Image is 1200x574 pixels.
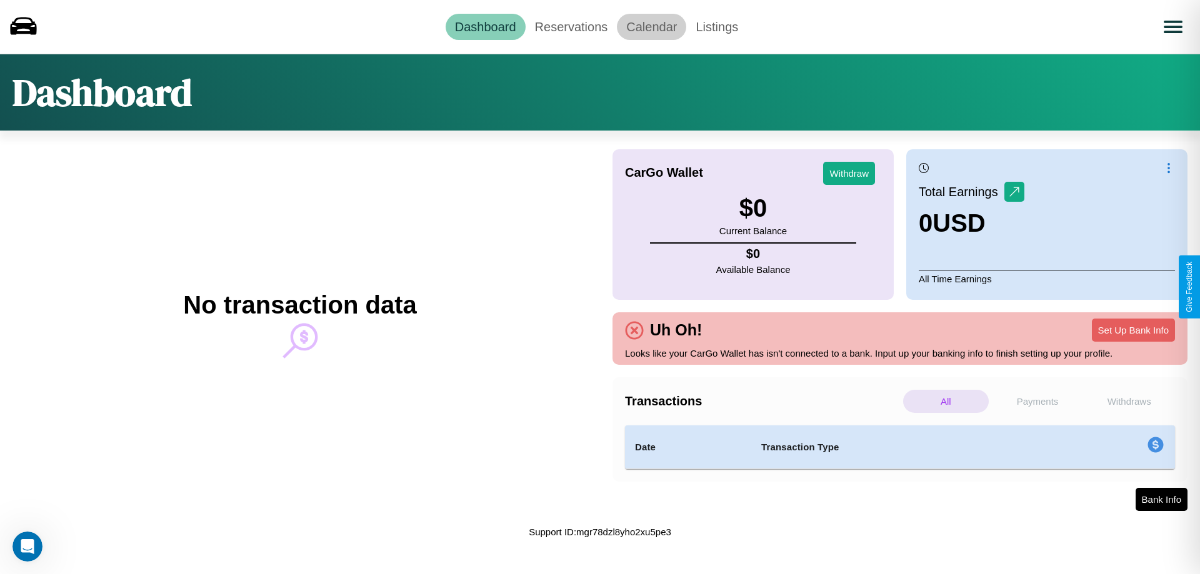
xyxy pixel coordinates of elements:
p: All Time Earnings [919,270,1175,287]
p: Total Earnings [919,181,1004,203]
h4: Uh Oh! [644,321,708,339]
button: Withdraw [823,162,875,185]
p: Withdraws [1086,390,1172,413]
h4: Transactions [625,394,900,408]
p: Available Balance [716,261,791,278]
h4: CarGo Wallet [625,166,703,180]
div: Give Feedback [1185,262,1194,312]
a: Calendar [617,14,686,40]
p: All [903,390,989,413]
h3: 0 USD [919,209,1024,237]
h4: $ 0 [716,247,791,261]
button: Bank Info [1136,488,1187,511]
h1: Dashboard [12,67,192,118]
button: Open menu [1156,9,1191,44]
a: Reservations [526,14,617,40]
h2: No transaction data [183,291,416,319]
p: Support ID: mgr78dzl8yho2xu5pe3 [529,523,671,540]
table: simple table [625,425,1175,469]
p: Current Balance [719,222,787,239]
p: Looks like your CarGo Wallet has isn't connected to a bank. Input up your banking info to finish ... [625,345,1175,362]
h3: $ 0 [719,194,787,222]
button: Set Up Bank Info [1092,319,1175,342]
a: Listings [686,14,747,40]
iframe: Intercom live chat [12,532,42,562]
h4: Transaction Type [761,440,1045,455]
h4: Date [635,440,741,455]
p: Payments [995,390,1081,413]
a: Dashboard [446,14,526,40]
